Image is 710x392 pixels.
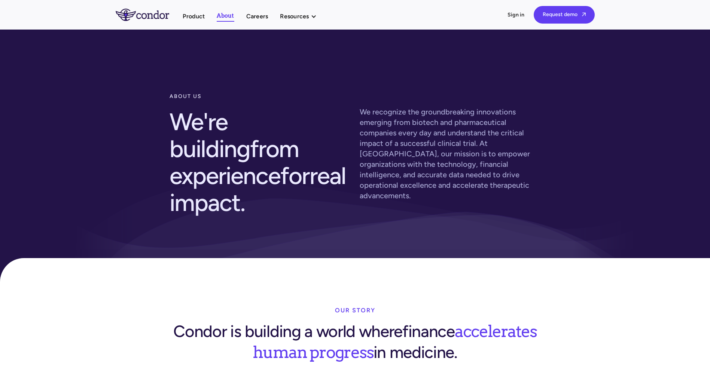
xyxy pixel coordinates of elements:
a: Sign in [508,11,525,19]
div: Resources [280,11,324,21]
a: Careers [246,11,268,21]
div: Resources [280,11,309,21]
a: Product [183,11,205,21]
a: home [116,9,183,21]
span: real impact. [170,161,346,217]
div: Condor is building a world where in medicine. [170,318,541,363]
a: About [217,11,234,22]
span: from experience [170,134,299,190]
span: accelerates human progress [253,318,536,362]
a: Request demo [534,6,595,24]
span: finance [402,321,455,341]
h2: We're building for [170,104,351,221]
div: about us [170,89,351,104]
p: We recognize the groundbreaking innovations emerging from biotech and pharmaceutical companies ev... [360,107,541,201]
span:  [582,12,586,17]
div: our story [335,303,375,318]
